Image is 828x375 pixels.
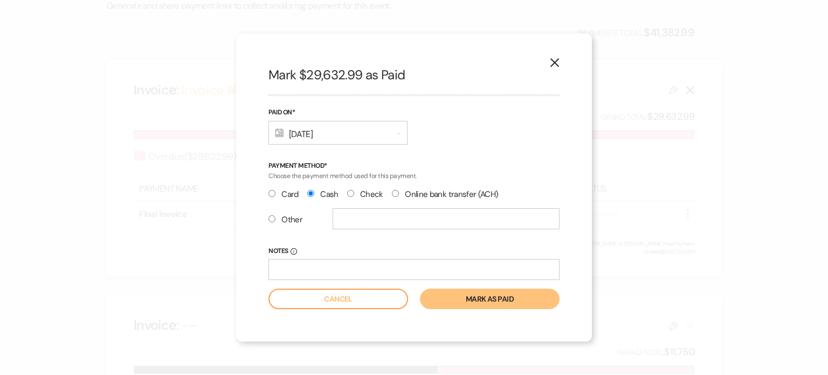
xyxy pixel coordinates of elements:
button: Cancel [268,289,408,309]
span: Choose the payment method used for this payment. [268,172,417,180]
input: Cash [307,190,314,197]
button: Mark as paid [420,289,560,309]
input: Other [268,215,275,222]
input: Check [347,190,354,197]
label: Card [268,187,299,202]
h2: Mark $29,632.99 as Paid [268,66,560,84]
p: Payment Method* [268,161,560,171]
label: Other [268,213,302,227]
div: [DATE] [268,121,408,145]
input: Card [268,190,275,197]
label: Check [347,187,383,202]
label: Paid On* [268,107,408,119]
label: Cash [307,187,339,202]
label: Online bank transfer (ACH) [392,187,499,202]
label: Notes [268,246,560,257]
input: Online bank transfer (ACH) [392,190,399,197]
